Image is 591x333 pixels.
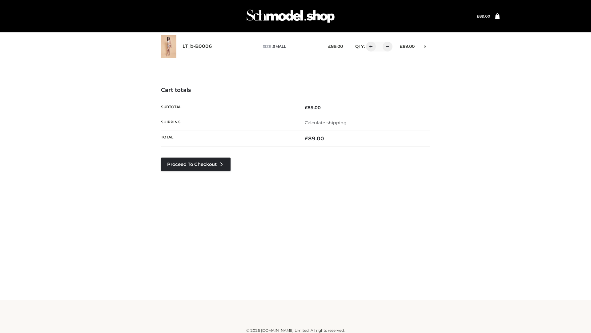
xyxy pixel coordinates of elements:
img: Schmodel Admin 964 [244,4,337,28]
a: Proceed to Checkout [161,158,231,171]
span: £ [305,135,308,142]
span: £ [400,44,403,49]
bdi: 89.00 [328,44,343,49]
span: SMALL [273,44,286,49]
p: size : [263,44,319,49]
bdi: 89.00 [305,135,324,142]
a: £89.00 [477,14,490,18]
bdi: 89.00 [305,105,321,110]
th: Total [161,130,295,147]
bdi: 89.00 [477,14,490,18]
span: £ [328,44,331,49]
span: £ [477,14,479,18]
span: £ [305,105,308,110]
bdi: 89.00 [400,44,415,49]
a: LT_b-B0006 [183,43,212,49]
h4: Cart totals [161,87,430,94]
div: QTY: [349,42,390,51]
a: Calculate shipping [305,120,347,125]
th: Shipping [161,115,295,130]
th: Subtotal [161,100,295,115]
a: Remove this item [421,42,430,50]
